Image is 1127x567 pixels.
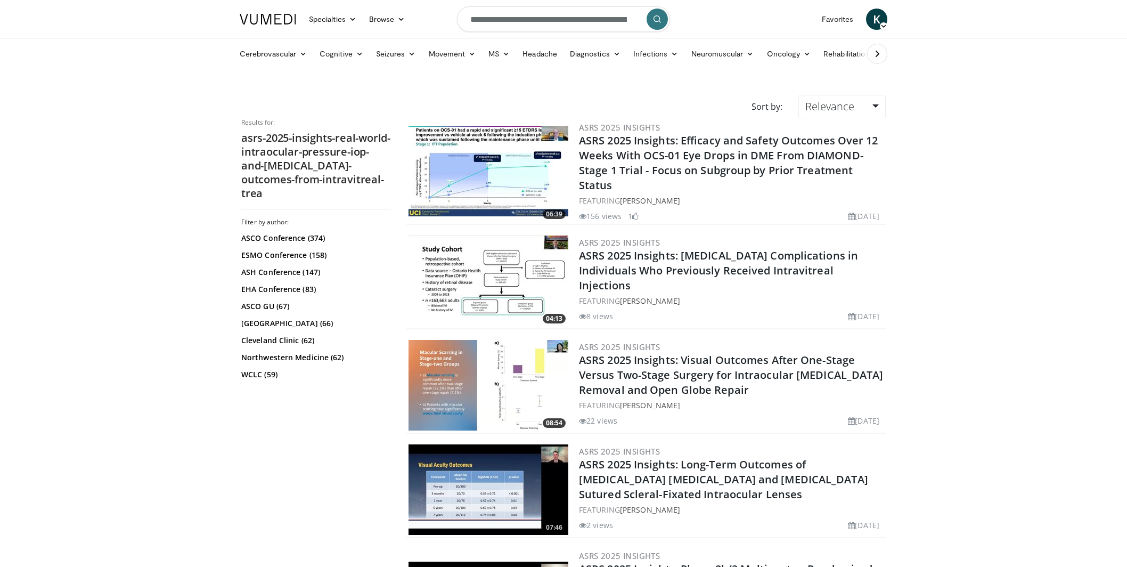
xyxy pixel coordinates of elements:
[627,43,685,64] a: Infections
[620,196,680,206] a: [PERSON_NAME]
[620,400,680,410] a: [PERSON_NAME]
[848,210,879,222] li: [DATE]
[579,504,884,515] div: FEATURING
[685,43,761,64] a: Neuromuscular
[241,218,390,226] h3: Filter by author:
[848,311,879,322] li: [DATE]
[866,9,887,30] a: K
[516,43,563,64] a: Headache
[579,122,660,133] a: ASRS 2025 Insights
[579,446,660,457] a: ASRS 2025 Insights
[409,236,568,326] img: 8339b072-f808-4279-a864-e1592de2e21d.300x170_q85_crop-smart_upscale.jpg
[579,550,660,561] a: ASRS 2025 Insights
[579,210,622,222] li: 156 views
[303,9,363,30] a: Specialties
[579,133,878,192] a: ASRS 2025 Insights: Efficacy and Safety Outcomes Over 12 Weeks With OCS-01 Eye Drops in DME From ...
[628,210,639,222] li: 1
[579,195,884,206] div: FEATURING
[241,250,388,261] a: ESMO Conference (158)
[579,400,884,411] div: FEATURING
[798,95,886,118] a: Relevance
[241,131,390,200] h2: asrs-2025-insights-real-world-intraocular-pressure-iop-and-[MEDICAL_DATA]-outcomes-from-intravitr...
[805,99,854,114] span: Relevance
[241,267,388,278] a: ASH Conference (147)
[543,418,566,428] span: 08:54
[579,520,613,531] li: 2 views
[579,248,858,293] a: ASRS 2025 Insights: [MEDICAL_DATA] Complications in Individuals Who Previously Received Intravitr...
[241,318,388,329] a: [GEOGRAPHIC_DATA] (66)
[543,523,566,532] span: 07:46
[579,295,884,306] div: FEATURING
[579,237,660,248] a: ASRS 2025 Insights
[620,296,680,306] a: [PERSON_NAME]
[409,444,568,535] a: 07:46
[409,444,568,535] img: 02ab7232-cb5a-4ed4-a38f-110a26152a82.300x170_q85_crop-smart_upscale.jpg
[457,6,670,32] input: Search topics, interventions
[744,95,790,118] div: Sort by:
[563,43,627,64] a: Diagnostics
[848,415,879,426] li: [DATE]
[241,233,388,244] a: ASCO Conference (374)
[409,126,568,216] a: 06:39
[817,43,876,64] a: Rehabilitation
[543,209,566,219] span: 06:39
[363,9,412,30] a: Browse
[579,353,884,397] a: ASRS 2025 Insights: Visual Outcomes After One-Stage Versus Two-Stage Surgery for Intraocular [MED...
[579,457,868,501] a: ASRS 2025 Insights: Long-Term Outcomes of [MEDICAL_DATA] [MEDICAL_DATA] and [MEDICAL_DATA] Suture...
[241,301,388,312] a: ASCO GU (67)
[409,340,568,431] a: 08:54
[761,43,818,64] a: Oncology
[579,415,617,426] li: 22 views
[409,340,568,431] img: 5b2bb3b7-4a63-45f3-b4b0-f9467a985f36.300x170_q85_crop-smart_upscale.jpg
[370,43,422,64] a: Seizures
[482,43,516,64] a: MS
[579,311,613,322] li: 8 views
[233,43,313,64] a: Cerebrovascular
[848,520,879,531] li: [DATE]
[422,43,483,64] a: Movement
[409,126,568,216] img: b52edc74-331f-4b26-a96f-bc1dd4c9a708.300x170_q85_crop-smart_upscale.jpg
[313,43,370,64] a: Cognitive
[240,14,296,25] img: VuMedi Logo
[815,9,860,30] a: Favorites
[241,352,388,363] a: Northwestern Medicine (62)
[543,314,566,323] span: 04:13
[409,236,568,326] a: 04:13
[241,369,388,380] a: WCLC (59)
[579,342,660,352] a: ASRS 2025 Insights
[241,118,390,127] p: Results for:
[620,505,680,515] a: [PERSON_NAME]
[241,335,388,346] a: Cleveland Clinic (62)
[241,284,388,295] a: EHA Conference (83)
